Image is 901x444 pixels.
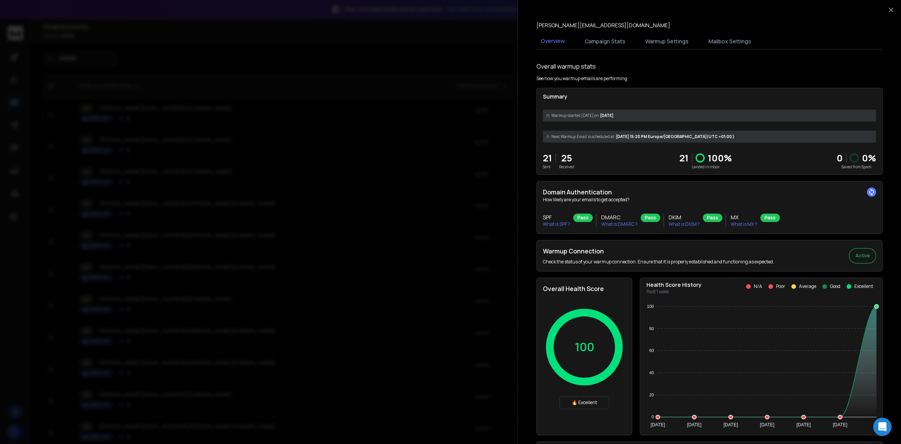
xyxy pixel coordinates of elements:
h2: Overall Health Score [543,284,626,293]
h3: SPF [543,214,570,221]
p: Past 1 week [646,289,702,295]
button: Active [849,248,876,263]
tspan: 40 [649,370,654,375]
div: Pass [760,214,780,222]
div: 🔥 Excellent [559,396,609,409]
p: Sent [543,164,552,170]
h2: Warmup Connection [543,247,774,256]
div: Pass [573,214,593,222]
tspan: [DATE] [760,422,774,427]
tspan: [DATE] [651,422,665,427]
strong: 0 [837,151,843,164]
tspan: 0 [652,414,654,419]
div: [DATE] 15:20 PM Europe/[GEOGRAPHIC_DATA] (UTC +01:00 ) [543,131,876,143]
p: 25 [559,152,574,164]
p: Received [559,164,574,170]
tspan: 20 [649,392,654,397]
p: Saved from Spam [837,164,876,170]
p: [PERSON_NAME][EMAIL_ADDRESS][DOMAIN_NAME] [536,21,670,29]
div: Pass [703,214,722,222]
h1: Overall warmup stats [536,62,596,71]
p: What is SPF ? [543,221,570,227]
h3: DMARC [601,214,638,221]
h3: MX [731,214,757,221]
h2: Domain Authentication [543,187,876,197]
p: Excellent [854,283,873,289]
tspan: [DATE] [833,422,847,427]
h3: DKIM [669,214,700,221]
div: Open Intercom Messenger [873,418,891,436]
tspan: 80 [649,326,654,331]
p: Health Score History [646,281,702,289]
span: Warmup started [DATE] on [551,113,598,118]
p: What is DMARC ? [601,221,638,227]
div: Pass [641,214,660,222]
tspan: 100 [647,304,654,309]
span: Next Warmup Email is scheduled at [551,134,614,140]
p: 100 % [708,152,732,164]
p: 100 [575,340,594,354]
p: See how you warmup emails are performing [536,76,627,82]
button: Warmup Settings [641,33,693,50]
p: How likely are your emails to get accepted? [543,197,876,203]
p: Poor [776,283,785,289]
p: 0 % [862,152,876,164]
p: Average [799,283,816,289]
p: Landed in Inbox [679,164,732,170]
button: Campaign Stats [580,33,630,50]
tspan: [DATE] [796,422,811,427]
p: Check the status of your warmup connection. Ensure that it is properly established and functionin... [543,259,774,265]
p: 21 [543,152,552,164]
p: Good [830,283,840,289]
tspan: [DATE] [687,422,702,427]
tspan: [DATE] [723,422,738,427]
p: N/A [754,283,762,289]
button: Overview [536,33,569,50]
p: What is MX ? [731,221,757,227]
p: What is DKIM ? [669,221,700,227]
p: Summary [543,93,876,100]
p: 21 [679,152,689,164]
div: [DATE] [543,110,876,122]
button: Mailbox Settings [704,33,756,50]
tspan: 60 [649,348,654,353]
